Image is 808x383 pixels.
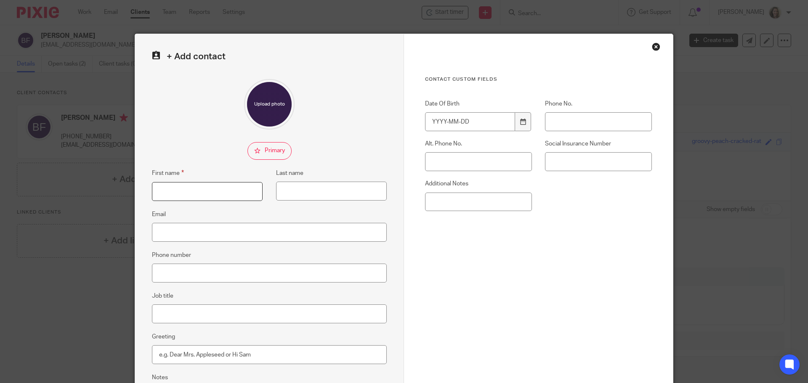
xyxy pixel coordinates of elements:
[425,112,515,131] input: YYYY-MM-DD
[276,169,303,177] label: Last name
[425,140,532,148] label: Alt. Phone No.
[545,100,652,108] label: Phone No.
[152,168,184,178] label: First name
[152,251,191,259] label: Phone number
[152,210,166,219] label: Email
[652,42,660,51] div: Close this dialog window
[152,292,173,300] label: Job title
[545,140,652,148] label: Social Insurance Number
[152,333,175,341] label: Greeting
[425,76,652,83] h3: Contact Custom fields
[425,100,532,108] label: Date Of Birth
[152,345,387,364] input: e.g. Dear Mrs. Appleseed or Hi Sam
[152,373,168,382] label: Notes
[425,180,532,188] label: Additional Notes
[152,51,387,62] h2: + Add contact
